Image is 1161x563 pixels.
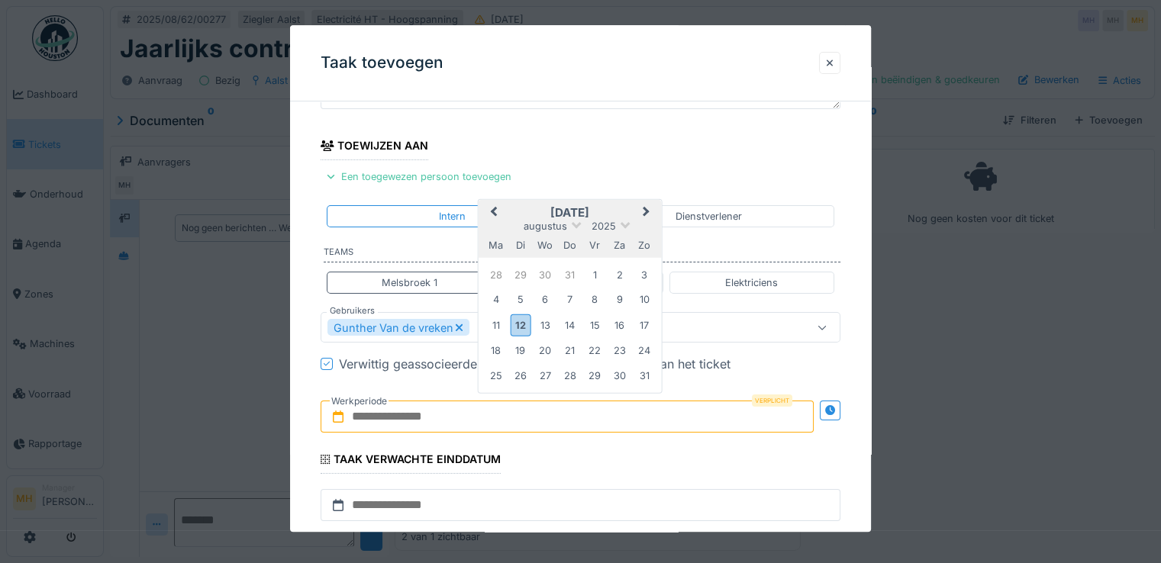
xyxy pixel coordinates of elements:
div: Choose dinsdag 5 augustus 2025 [510,289,531,310]
div: zaterdag [609,235,630,256]
div: Choose zondag 24 augustus 2025 [634,340,655,361]
div: Choose dinsdag 12 augustus 2025 [510,314,531,336]
div: Choose woensdag 20 augustus 2025 [535,340,556,361]
div: Choose vrijdag 15 augustus 2025 [585,315,605,336]
div: Toewijzen aan [321,134,428,160]
div: Choose vrijdag 8 augustus 2025 [585,289,605,310]
div: dinsdag [510,235,531,256]
div: Choose donderdag 14 augustus 2025 [560,315,580,336]
button: Previous Month [480,201,505,226]
div: Choose dinsdag 29 juli 2025 [510,265,531,285]
div: Choose dinsdag 19 augustus 2025 [510,340,531,361]
div: Choose maandag 11 augustus 2025 [485,315,506,336]
div: Choose vrijdag 22 augustus 2025 [585,340,605,361]
div: Choose maandag 4 augustus 2025 [485,289,506,310]
span: 2025 [592,220,616,232]
div: Choose woensdag 6 augustus 2025 [535,289,556,310]
div: Verwittig geassocieerde gebruikers van het genereren van het ticket [339,355,730,374]
div: Choose vrijdag 1 augustus 2025 [585,265,605,285]
div: maandag [485,235,506,256]
h2: [DATE] [479,206,662,220]
div: Choose woensdag 13 augustus 2025 [535,315,556,336]
div: Melsbroek 1 [382,275,437,290]
div: Choose donderdag 7 augustus 2025 [560,289,580,310]
div: Choose zondag 3 augustus 2025 [634,265,655,285]
div: Choose maandag 28 juli 2025 [485,265,506,285]
div: Dienstverlener [676,209,742,224]
div: Choose donderdag 21 augustus 2025 [560,340,580,361]
div: Choose zaterdag 30 augustus 2025 [609,365,630,386]
div: Choose donderdag 28 augustus 2025 [560,365,580,386]
div: woensdag [535,235,556,256]
div: Intern [439,209,466,224]
div: vrijdag [585,235,605,256]
div: Choose dinsdag 26 augustus 2025 [510,365,531,386]
div: Elektriciens [725,275,778,290]
span: augustus [524,220,567,232]
h3: Taak toevoegen [321,53,443,72]
div: Choose zondag 31 augustus 2025 [634,365,655,386]
div: Choose zondag 17 augustus 2025 [634,315,655,336]
div: Choose woensdag 30 juli 2025 [535,265,556,285]
div: Choose donderdag 31 juli 2025 [560,265,580,285]
div: Choose vrijdag 29 augustus 2025 [585,365,605,386]
div: Een toegewezen persoon toevoegen [321,166,518,187]
div: Verplicht [752,395,792,407]
div: zondag [634,235,655,256]
label: Teams [324,246,840,263]
div: Choose zaterdag 9 augustus 2025 [609,289,630,310]
div: donderdag [560,235,580,256]
div: Choose woensdag 27 augustus 2025 [535,365,556,386]
button: Next Month [636,201,660,226]
div: Choose maandag 25 augustus 2025 [485,365,506,386]
div: Month augustus, 2025 [483,262,656,388]
label: Gebruikers [327,305,378,318]
div: Choose zaterdag 23 augustus 2025 [609,340,630,361]
div: Taak verwachte einddatum [321,449,500,475]
label: Werkperiode [330,394,389,410]
div: Choose maandag 18 augustus 2025 [485,340,506,361]
div: Gunther Van de vreken [327,320,469,336]
div: Choose zaterdag 16 augustus 2025 [609,315,630,336]
div: Choose zaterdag 2 augustus 2025 [609,265,630,285]
div: Choose zondag 10 augustus 2025 [634,289,655,310]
